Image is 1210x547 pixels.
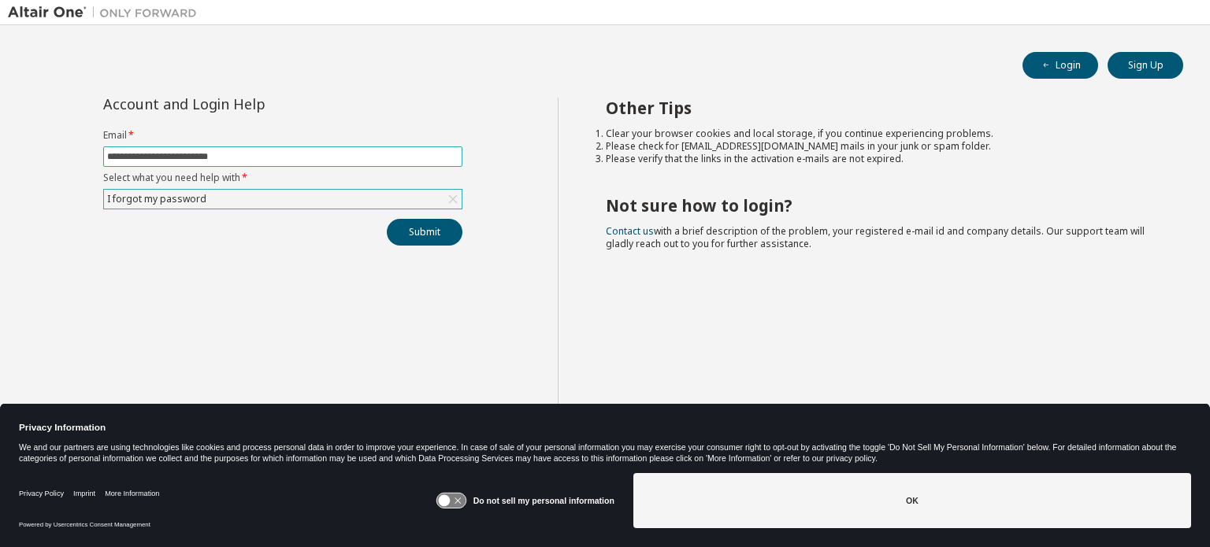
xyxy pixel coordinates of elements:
li: Clear your browser cookies and local storage, if you continue experiencing problems. [606,128,1156,140]
div: I forgot my password [104,190,462,209]
label: Email [103,129,462,142]
img: Altair One [8,5,205,20]
a: Contact us [606,224,654,238]
button: Submit [387,219,462,246]
div: I forgot my password [105,190,209,208]
li: Please verify that the links in the activation e-mails are not expired. [606,153,1156,165]
label: Select what you need help with [103,172,462,184]
li: Please check for [EMAIL_ADDRESS][DOMAIN_NAME] mails in your junk or spam folder. [606,140,1156,153]
div: Account and Login Help [103,98,391,110]
button: Login [1023,52,1098,79]
h2: Other Tips [606,98,1156,118]
h2: Not sure how to login? [606,195,1156,216]
button: Sign Up [1108,52,1183,79]
span: with a brief description of the problem, your registered e-mail id and company details. Our suppo... [606,224,1145,250]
